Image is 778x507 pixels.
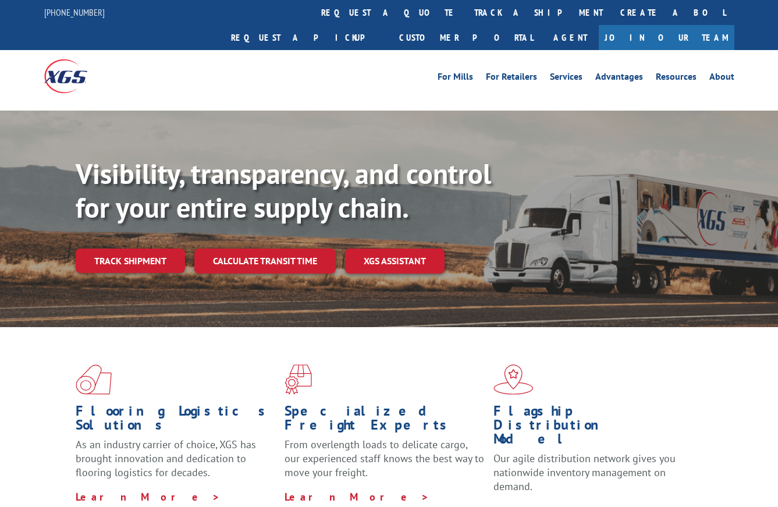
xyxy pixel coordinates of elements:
[599,25,734,50] a: Join Our Team
[76,249,185,273] a: Track shipment
[285,438,485,490] p: From overlength loads to delicate cargo, our experienced staff knows the best way to move your fr...
[285,364,312,395] img: xgs-icon-focused-on-flooring-red
[76,364,112,395] img: xgs-icon-total-supply-chain-intelligence-red
[345,249,445,274] a: XGS ASSISTANT
[76,490,221,504] a: Learn More >
[390,25,542,50] a: Customer Portal
[493,452,676,493] span: Our agile distribution network gives you nationwide inventory management on demand.
[285,404,485,438] h1: Specialized Freight Experts
[486,72,537,85] a: For Retailers
[438,72,473,85] a: For Mills
[222,25,390,50] a: Request a pickup
[285,490,429,504] a: Learn More >
[194,249,336,274] a: Calculate transit time
[550,72,582,85] a: Services
[542,25,599,50] a: Agent
[76,438,256,479] span: As an industry carrier of choice, XGS has brought innovation and dedication to flooring logistics...
[709,72,734,85] a: About
[595,72,643,85] a: Advantages
[656,72,697,85] a: Resources
[44,6,105,18] a: [PHONE_NUMBER]
[76,155,491,225] b: Visibility, transparency, and control for your entire supply chain.
[493,364,534,395] img: xgs-icon-flagship-distribution-model-red
[493,404,694,452] h1: Flagship Distribution Model
[76,404,276,438] h1: Flooring Logistics Solutions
